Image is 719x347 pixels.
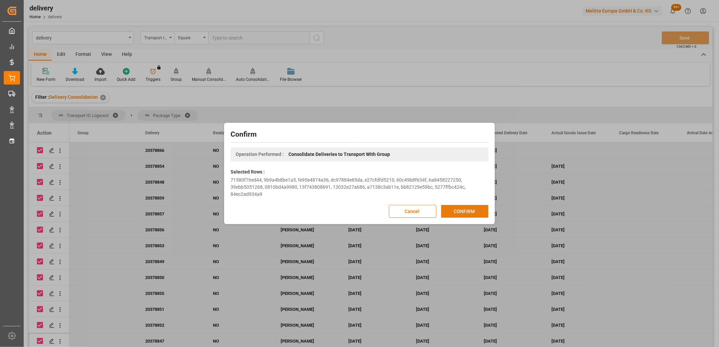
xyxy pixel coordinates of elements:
label: Selected Rows : [231,168,265,176]
button: CONFIRM [441,205,488,218]
button: Cancel [389,205,436,218]
span: Operation Performed : [236,151,284,158]
h2: Confirm [231,129,488,140]
span: Consolidate Deliveries to Transport With Group [288,151,390,158]
div: 71580f76ed44, 9b9a4b8be1a5, fe95e4874a36, dc97884e85da, e27cfdfd5210, 60c49b8f634f, 6a8458227250,... [231,177,488,198]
